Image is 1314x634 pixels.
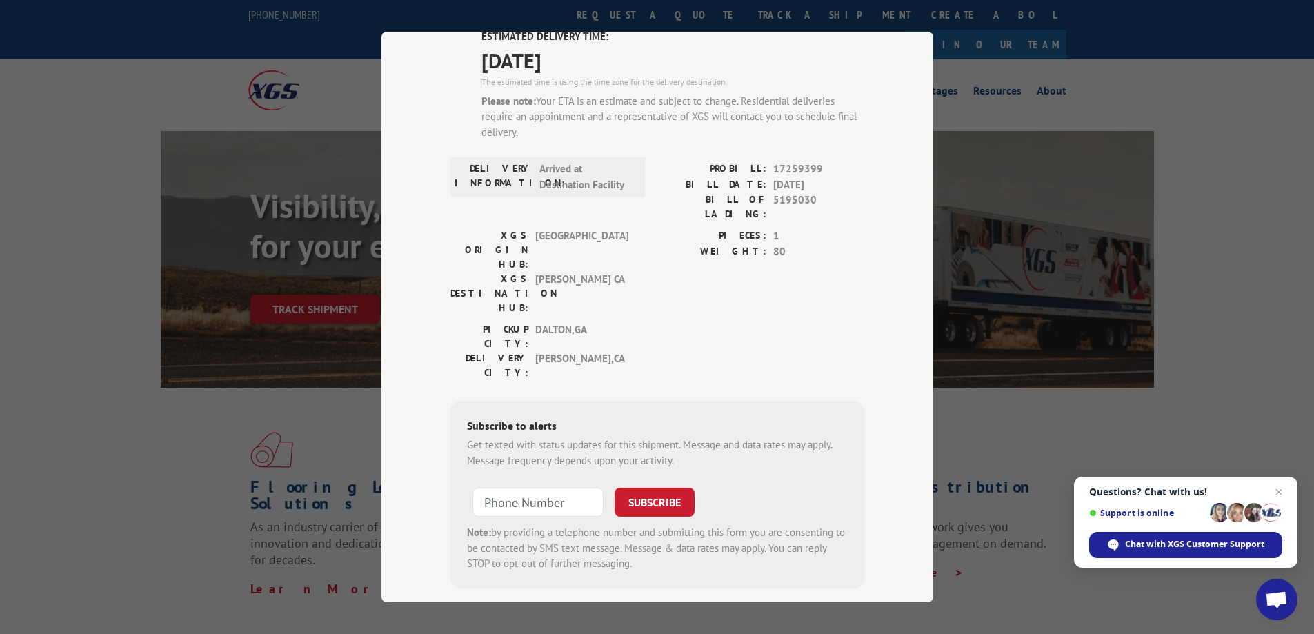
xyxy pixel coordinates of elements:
[773,244,864,260] span: 80
[657,244,766,260] label: WEIGHT:
[773,228,864,244] span: 1
[450,351,528,380] label: DELIVERY CITY:
[481,95,536,108] strong: Please note:
[773,177,864,193] span: [DATE]
[481,45,864,76] span: [DATE]
[535,228,628,272] span: [GEOGRAPHIC_DATA]
[450,228,528,272] label: XGS ORIGIN HUB:
[467,526,491,539] strong: Note:
[1125,538,1264,551] span: Chat with XGS Customer Support
[657,161,766,177] label: PROBILL:
[657,177,766,193] label: BILL DATE:
[481,29,864,45] label: ESTIMATED DELIVERY TIME:
[773,192,864,221] span: 5195030
[657,228,766,244] label: PIECES:
[1089,508,1205,518] span: Support is online
[467,437,848,468] div: Get texted with status updates for this shipment. Message and data rates may apply. Message frequ...
[535,322,628,351] span: DALTON , GA
[1089,532,1282,558] div: Chat with XGS Customer Support
[535,351,628,380] span: [PERSON_NAME] , CA
[615,488,695,517] button: SUBSCRIBE
[535,272,628,315] span: [PERSON_NAME] CA
[1089,486,1282,497] span: Questions? Chat with us!
[467,525,848,572] div: by providing a telephone number and submitting this form you are consenting to be contacted by SM...
[450,272,528,315] label: XGS DESTINATION HUB:
[773,161,864,177] span: 17259399
[472,488,604,517] input: Phone Number
[1256,579,1297,620] div: Open chat
[467,417,848,437] div: Subscribe to alerts
[539,161,633,192] span: Arrived at Destination Facility
[455,161,532,192] label: DELIVERY INFORMATION:
[481,76,864,88] div: The estimated time is using the time zone for the delivery destination.
[481,94,864,141] div: Your ETA is an estimate and subject to change. Residential deliveries require an appointment and ...
[450,322,528,351] label: PICKUP CITY:
[1271,484,1287,500] span: Close chat
[657,192,766,221] label: BILL OF LADING:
